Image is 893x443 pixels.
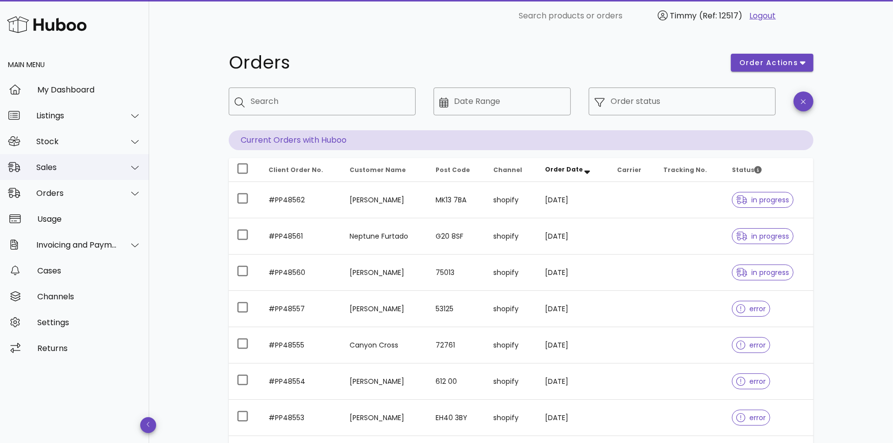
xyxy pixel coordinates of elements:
[493,166,522,174] span: Channel
[261,255,342,291] td: #PP48560
[537,363,609,400] td: [DATE]
[428,400,485,436] td: EH40 3BY
[537,327,609,363] td: [DATE]
[37,318,141,327] div: Settings
[229,130,813,150] p: Current Orders with Huboo
[37,214,141,224] div: Usage
[261,363,342,400] td: #PP48554
[700,10,743,21] span: (Ref: 12517)
[736,233,789,240] span: in progress
[485,400,537,436] td: shopify
[670,10,697,21] span: Timmy
[342,363,428,400] td: [PERSON_NAME]
[350,166,406,174] span: Customer Name
[342,327,428,363] td: Canyon Cross
[617,166,641,174] span: Carrier
[36,111,117,120] div: Listings
[736,305,766,312] span: error
[37,292,141,301] div: Channels
[732,166,762,174] span: Status
[36,163,117,172] div: Sales
[485,255,537,291] td: shopify
[261,400,342,436] td: #PP48553
[342,400,428,436] td: [PERSON_NAME]
[36,240,117,250] div: Invoicing and Payments
[342,218,428,255] td: Neptune Furtado
[609,158,655,182] th: Carrier
[37,85,141,94] div: My Dashboard
[428,327,485,363] td: 72761
[537,158,609,182] th: Order Date: Sorted descending. Activate to remove sorting.
[724,158,813,182] th: Status
[428,218,485,255] td: G20 8SF
[736,414,766,421] span: error
[37,344,141,353] div: Returns
[485,218,537,255] td: shopify
[428,291,485,327] td: 53125
[342,158,428,182] th: Customer Name
[261,182,342,218] td: #PP48562
[342,255,428,291] td: [PERSON_NAME]
[485,182,537,218] td: shopify
[261,327,342,363] td: #PP48555
[663,166,707,174] span: Tracking No.
[436,166,470,174] span: Post Code
[7,14,87,35] img: Huboo Logo
[655,158,724,182] th: Tracking No.
[736,196,789,203] span: in progress
[537,400,609,436] td: [DATE]
[36,137,117,146] div: Stock
[736,269,789,276] span: in progress
[485,158,537,182] th: Channel
[37,266,141,275] div: Cases
[739,58,799,68] span: order actions
[428,158,485,182] th: Post Code
[537,255,609,291] td: [DATE]
[229,54,719,72] h1: Orders
[736,378,766,385] span: error
[485,327,537,363] td: shopify
[537,291,609,327] td: [DATE]
[261,218,342,255] td: #PP48561
[485,363,537,400] td: shopify
[485,291,537,327] td: shopify
[428,182,485,218] td: MK13 7BA
[268,166,323,174] span: Client Order No.
[750,10,776,22] a: Logout
[428,363,485,400] td: 612 00
[537,182,609,218] td: [DATE]
[261,291,342,327] td: #PP48557
[736,342,766,349] span: error
[342,182,428,218] td: [PERSON_NAME]
[428,255,485,291] td: 75013
[731,54,813,72] button: order actions
[261,158,342,182] th: Client Order No.
[342,291,428,327] td: [PERSON_NAME]
[545,165,583,174] span: Order Date
[537,218,609,255] td: [DATE]
[36,188,117,198] div: Orders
